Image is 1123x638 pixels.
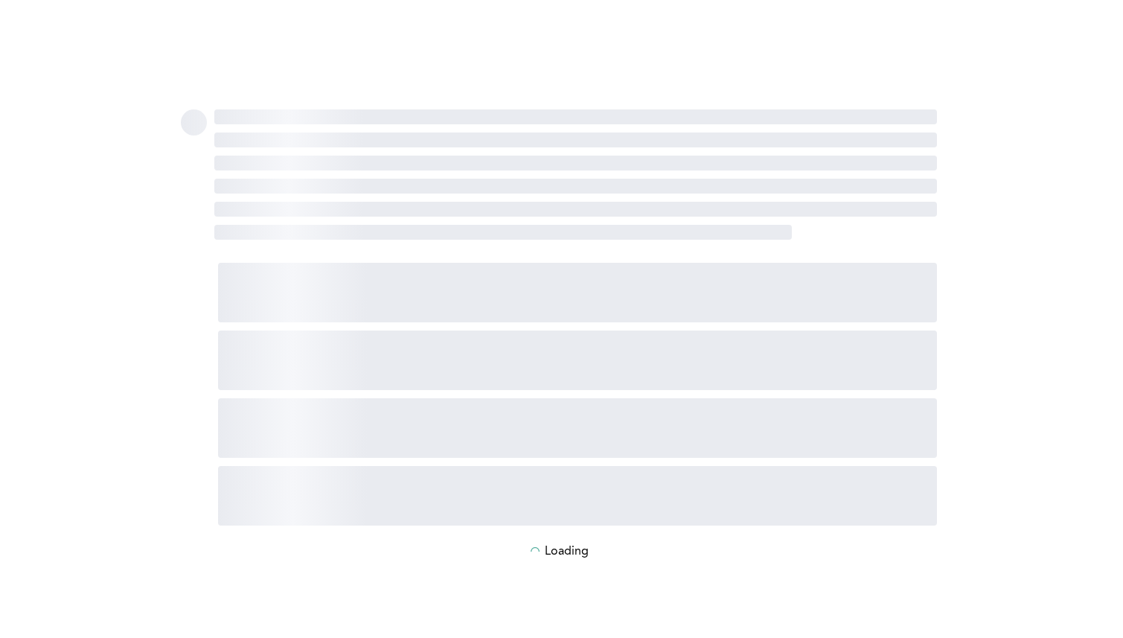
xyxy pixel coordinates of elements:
p: Loading [545,545,589,558]
span: ‌ [218,466,937,526]
span: ‌ [214,156,937,170]
span: ‌ [214,179,937,194]
span: ‌ [214,109,937,124]
span: ‌ [218,331,937,390]
span: ‌ [218,398,937,458]
span: ‌ [181,109,207,135]
span: ‌ [218,263,937,322]
span: ‌ [214,133,937,147]
span: ‌ [214,202,937,217]
span: ‌ [214,225,793,240]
